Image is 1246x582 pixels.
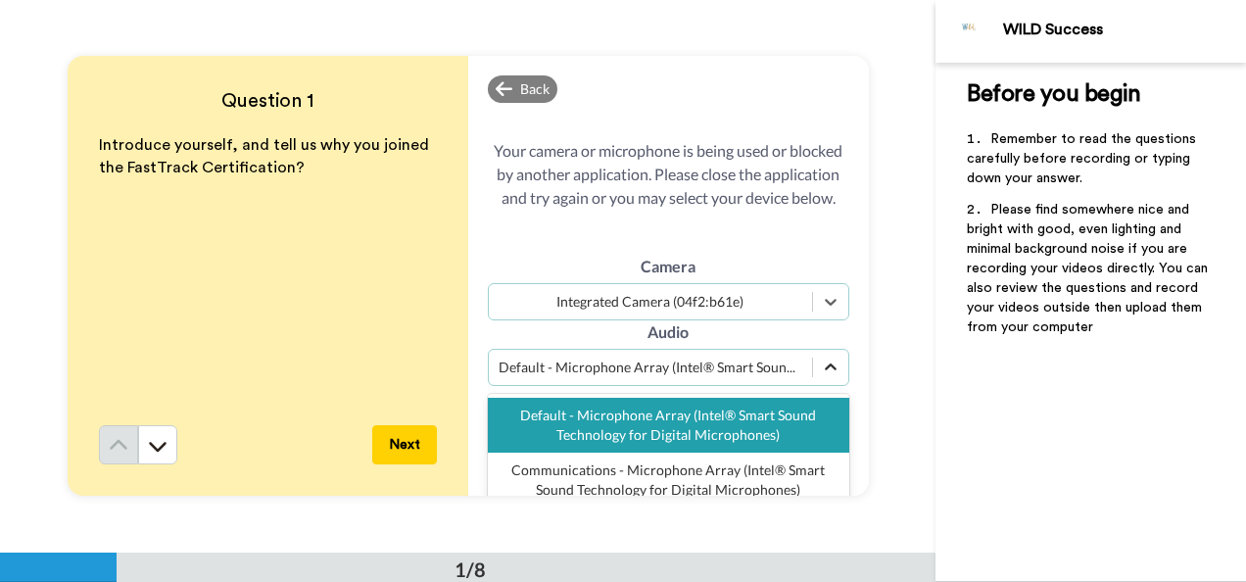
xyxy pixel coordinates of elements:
img: Profile Image [946,8,993,55]
div: WILD Success [1003,21,1245,39]
div: Back [488,75,558,103]
span: Before you begin [967,82,1140,106]
h4: Question 1 [99,87,437,115]
label: Audio [647,320,689,344]
span: Introduce yourself, and tell us why you joined the FastTrack Certification? [99,137,433,175]
span: Back [520,79,550,99]
div: Default - Microphone Array (Intel® Smart Sound Technology for Digital Microphones) [499,358,802,377]
span: Your camera or microphone is being used or blocked by another application. Please close the appli... [488,139,849,210]
div: Integrated Camera (04f2:b61e) [499,292,802,312]
span: Remember to read the questions carefully before recording or typing down your answer. [967,132,1200,185]
label: Quality [646,386,691,406]
div: Default - Microphone Array (Intel® Smart Sound Technology for Digital Microphones) [488,398,849,453]
div: Communications - Microphone Array (Intel® Smart Sound Technology for Digital Microphones) [488,453,849,508]
span: Please find somewhere nice and bright with good, even lighting and minimal background noise if yo... [967,203,1212,334]
button: Next [372,425,437,464]
label: Camera [641,255,695,278]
